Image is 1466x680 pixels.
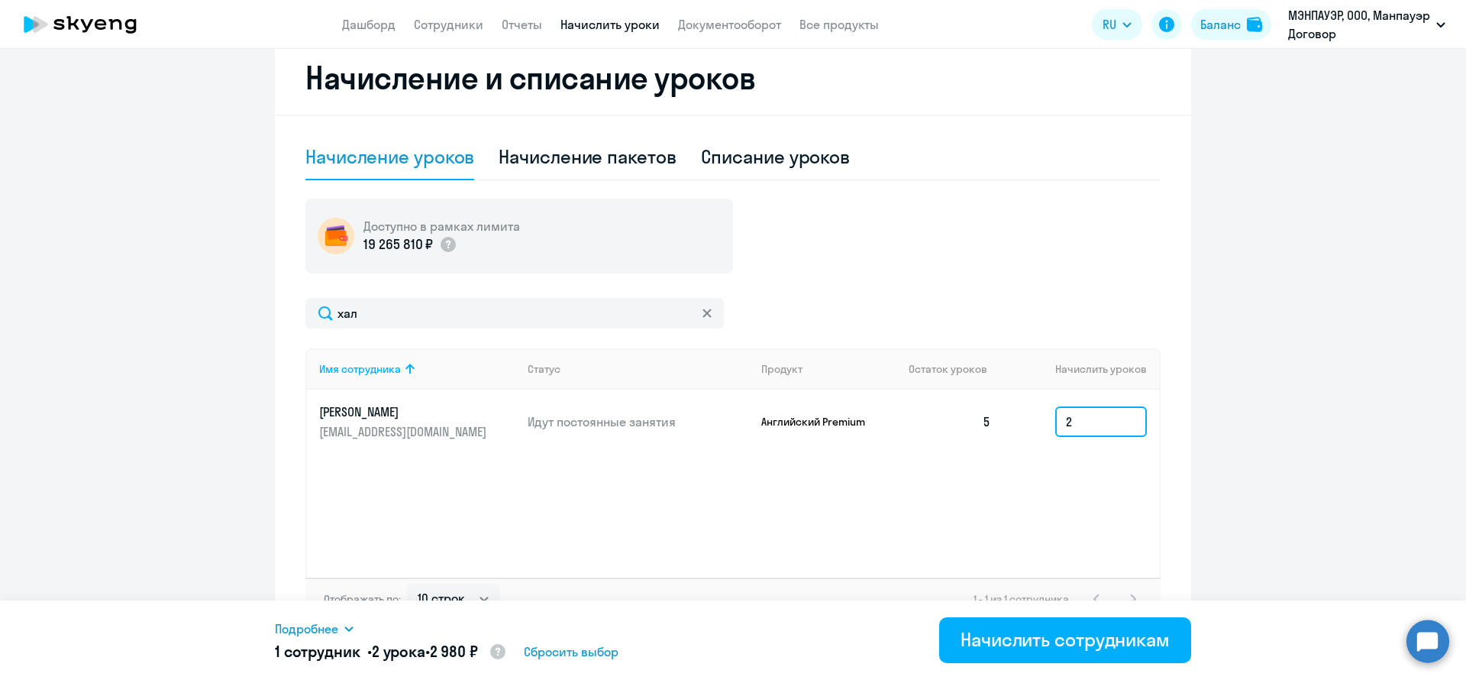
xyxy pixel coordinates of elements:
[939,617,1191,663] button: Начислить сотрудникам
[974,592,1069,606] span: 1 - 1 из 1 сотрудника
[761,362,897,376] div: Продукт
[1288,6,1430,43] p: МЭНПАУЭР, ООО, Манпауэр Договор
[761,415,876,429] p: Английский Premium
[342,17,396,32] a: Дашборд
[909,362,987,376] span: Остаток уроков
[319,403,515,440] a: [PERSON_NAME][EMAIL_ADDRESS][DOMAIN_NAME]
[761,362,802,376] div: Продукт
[430,642,478,661] span: 2 980 ₽
[1280,6,1453,43] button: МЭНПАУЭР, ООО, Манпауэр Договор
[372,642,425,661] span: 2 урока
[502,17,542,32] a: Отчеты
[363,235,433,254] p: 19 265 810 ₽
[319,403,490,420] p: [PERSON_NAME]
[909,362,1003,376] div: Остаток уроков
[363,218,520,235] h5: Доступно в рамках лимита
[1247,17,1262,32] img: balance
[524,643,618,661] span: Сбросить выбор
[1200,15,1241,34] div: Баланс
[701,144,851,169] div: Списание уроков
[678,17,781,32] a: Документооборот
[319,423,490,440] p: [EMAIL_ADDRESS][DOMAIN_NAME]
[1191,9,1271,40] button: Балансbalance
[499,144,676,169] div: Начисление пакетов
[319,362,401,376] div: Имя сотрудника
[275,620,338,638] span: Подробнее
[528,413,749,430] p: Идут постоянные занятия
[414,17,483,32] a: Сотрудники
[305,60,1161,96] h2: Начисление и списание уроков
[961,627,1170,652] div: Начислить сотрудникам
[305,298,724,329] input: Поиск по имени, email, продукту или статусу
[799,17,879,32] a: Все продукты
[305,144,474,169] div: Начисление уроков
[528,362,749,376] div: Статус
[896,390,1003,454] td: 5
[324,592,401,606] span: Отображать по:
[560,17,660,32] a: Начислить уроки
[528,362,560,376] div: Статус
[318,218,354,254] img: wallet-circle.png
[1092,9,1142,40] button: RU
[1003,348,1159,390] th: Начислить уроков
[275,641,507,664] h5: 1 сотрудник • •
[319,362,515,376] div: Имя сотрудника
[1103,15,1116,34] span: RU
